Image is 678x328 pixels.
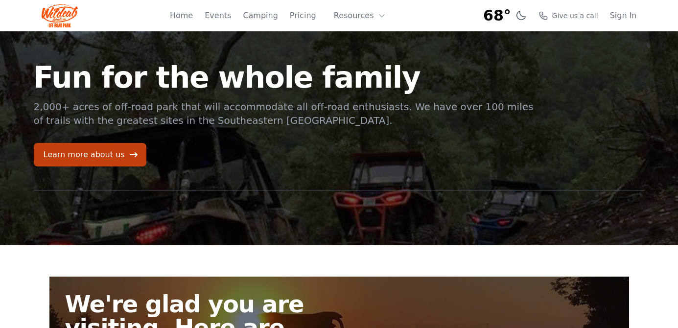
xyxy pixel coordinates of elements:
a: Events [205,10,231,22]
a: Camping [243,10,278,22]
p: 2,000+ acres of off-road park that will accommodate all off-road enthusiasts. We have over 100 mi... [34,100,535,127]
button: Resources [328,6,392,25]
h1: Fun for the whole family [34,63,535,92]
img: Wildcat Logo [42,4,78,27]
a: Pricing [290,10,316,22]
a: Learn more about us [34,143,146,166]
a: Give us a call [538,11,598,21]
span: Give us a call [552,11,598,21]
a: Sign In [610,10,637,22]
a: Home [170,10,193,22]
span: 68° [483,7,511,24]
